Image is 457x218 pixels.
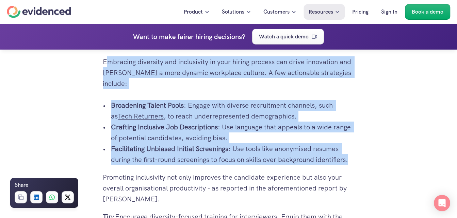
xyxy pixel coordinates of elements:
[103,56,355,89] p: Embracing diversity and inclusivity in your hiring process can drive innovation and [PERSON_NAME]...
[381,7,397,16] p: Sign In
[7,6,71,18] a: Home
[111,123,218,131] strong: Crafting Inclusive Job Descriptions
[133,31,245,42] h4: Want to make fairer hiring decisions?
[252,29,324,44] a: Watch a quick demo
[111,122,355,143] p: : Use language that appeals to a wide range of potential candidates, avoiding bias.
[184,7,203,16] p: Product
[111,144,228,153] strong: Facilitating Unbiased Initial Screenings
[259,32,309,41] p: Watch a quick demo
[434,195,450,211] div: Open Intercom Messenger
[103,172,355,204] p: Promoting inclusivity not only improves the candidate experience but also your overall organisati...
[15,181,28,189] h6: Share
[111,101,184,110] strong: Broadening Talent Pools
[263,7,290,16] p: Customers
[412,7,443,16] p: Book a demo
[222,7,244,16] p: Solutions
[118,112,164,121] a: Tech Returners
[111,143,355,165] p: : Use tools like anonymised resumes during the first-round screenings to focus on skills over bac...
[405,4,450,20] a: Book a demo
[309,7,333,16] p: Resources
[347,4,374,20] a: Pricing
[352,7,369,16] p: Pricing
[376,4,403,20] a: Sign In
[111,100,355,122] p: : Engage with diverse recruitment channels, such as , to reach underrepresented demographics.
